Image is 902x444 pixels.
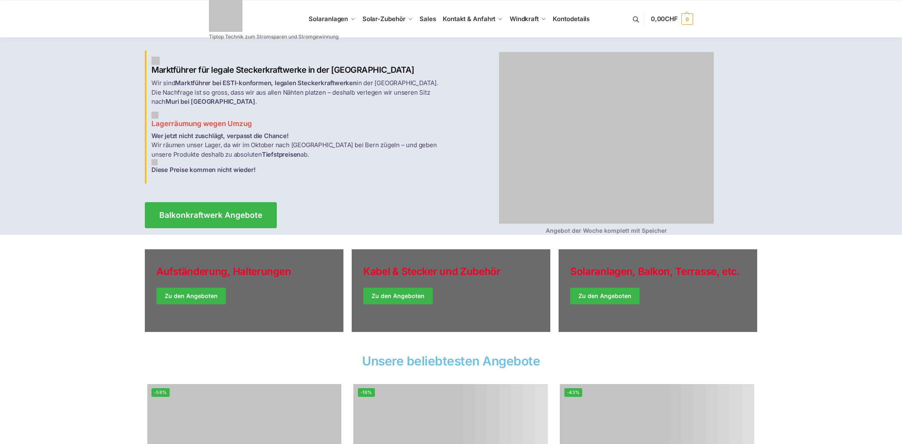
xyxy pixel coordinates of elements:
[362,15,405,23] span: Solar-Zubehör
[506,0,550,38] a: Windkraft
[159,211,262,219] span: Balkonkraftwerk Angebote
[151,112,446,129] h3: Lagerräumung wegen Umzug
[151,79,446,107] p: Wir sind in der [GEOGRAPHIC_DATA]. Die Nachfrage ist so gross, dass wir aus allen Nähten platzen ...
[665,15,678,23] span: CHF
[151,112,158,119] img: Balkon-Terrassen-Kraftwerke 2
[145,202,277,228] a: Balkonkraftwerk Angebote
[145,355,757,367] h2: Unsere beliebtesten Angebote
[439,0,506,38] a: Kontakt & Anfahrt
[151,166,255,174] strong: Diese Preise kommen nicht wieder!
[151,57,160,65] img: Balkon-Terrassen-Kraftwerke 1
[420,15,436,23] span: Sales
[499,52,714,224] img: Balkon-Terrassen-Kraftwerke 4
[681,13,693,25] span: 0
[145,249,343,332] a: Holiday Style
[151,132,289,140] strong: Wer jetzt nicht zuschlägt, verpasst die Chance!
[151,159,158,165] img: Balkon-Terrassen-Kraftwerke 3
[549,0,593,38] a: Kontodetails
[651,15,678,23] span: 0,00
[553,15,590,23] span: Kontodetails
[209,34,338,39] p: Tiptop Technik zum Stromsparen und Stromgewinnung
[359,0,416,38] a: Solar-Zubehör
[352,249,550,332] a: Holiday Style
[175,79,356,87] strong: Marktführer bei ESTI-konformen, legalen Steckerkraftwerken
[262,150,300,158] strong: Tiefstpreisen
[151,57,446,75] h2: Marktführer für legale Steckerkraftwerke in der [GEOGRAPHIC_DATA]
[166,98,255,105] strong: Muri bei [GEOGRAPHIC_DATA]
[559,249,757,332] a: Winter Jackets
[443,15,495,23] span: Kontakt & Anfahrt
[416,0,439,38] a: Sales
[651,7,693,31] a: 0,00CHF 0
[546,227,667,234] strong: Angebot der Woche komplett mit Speicher
[510,15,539,23] span: Windkraft
[151,131,446,175] p: Wir räumen unser Lager, da wir im Oktober nach [GEOGRAPHIC_DATA] bei Bern zügeln – und geben unse...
